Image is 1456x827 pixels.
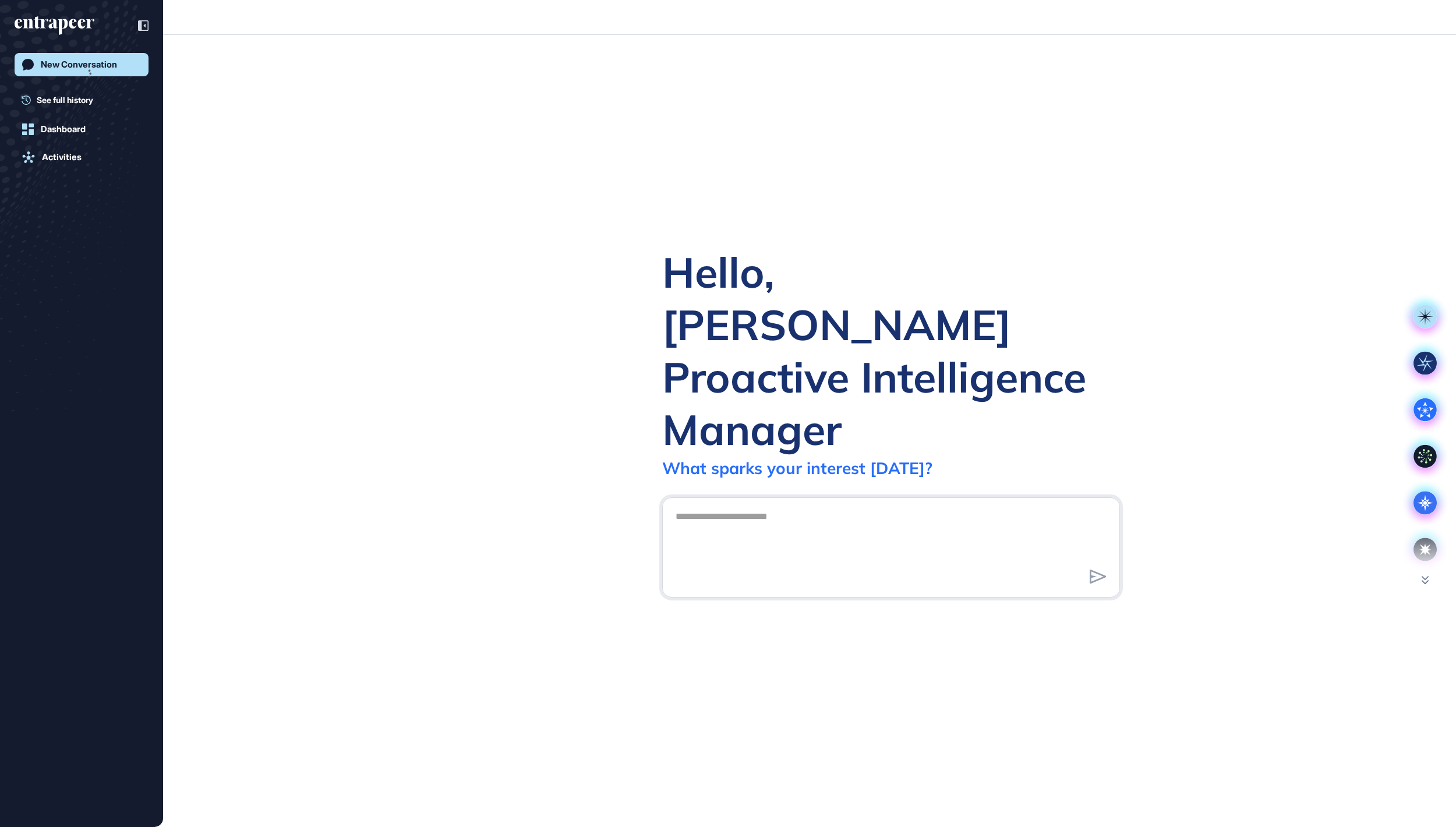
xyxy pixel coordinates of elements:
div: Dashboard [41,124,86,135]
div: What sparks your interest [DATE]? [662,458,932,478]
a: See full history [22,94,149,106]
div: Hello, [PERSON_NAME] Proactive Intelligence Manager [662,246,1120,455]
span: See full history [37,94,93,106]
a: Dashboard [15,118,149,141]
a: New Conversation [15,53,149,76]
div: entrapeer-logo [15,16,94,35]
a: Activities [15,146,149,169]
div: New Conversation [41,59,117,70]
div: Activities [42,152,82,162]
